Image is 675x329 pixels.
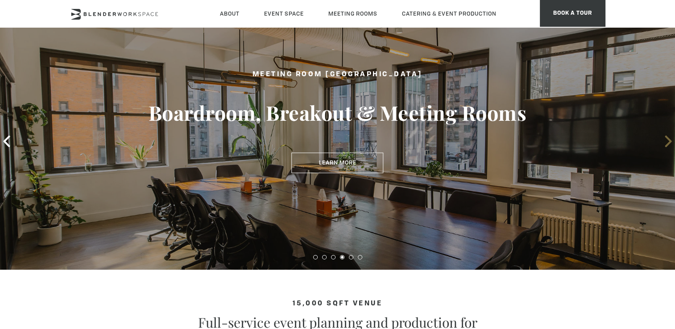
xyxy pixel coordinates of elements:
h2: Meeting Room [GEOGRAPHIC_DATA] [34,69,642,80]
iframe: Chat Widget [515,205,675,329]
h4: 15,000 sqft venue [70,300,605,308]
a: Learn More [292,152,384,173]
h3: Boardroom, Breakout & Meeting Rooms [34,100,642,125]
